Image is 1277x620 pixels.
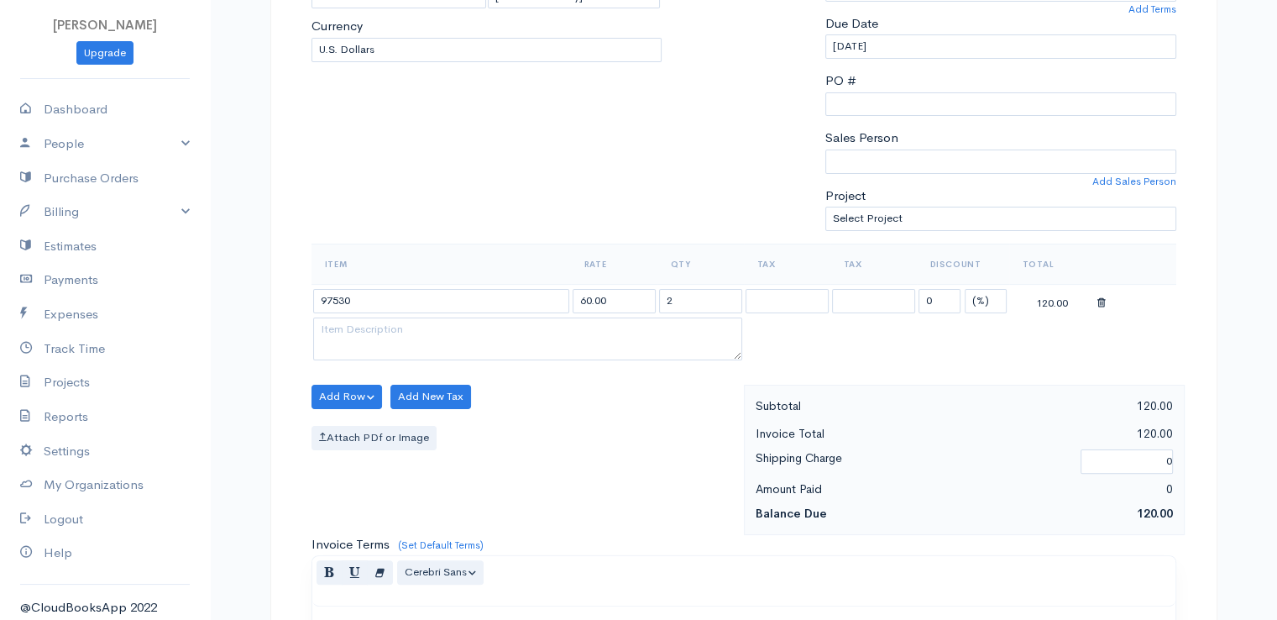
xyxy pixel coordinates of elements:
th: Total [1009,244,1096,284]
span: [PERSON_NAME] [53,17,157,33]
label: Project [825,187,866,206]
label: Currency [311,17,363,36]
input: Item Name [313,289,569,313]
span: 120.00 [1137,506,1173,521]
input: dd-mm-yyyy [825,34,1176,59]
div: 120.00 [1011,291,1094,312]
span: Cerebri Sans [405,565,467,579]
th: Qty [657,244,744,284]
div: 0 [964,479,1181,500]
th: Discount [917,244,1009,284]
th: Tax [744,244,830,284]
th: Item [311,244,571,284]
button: Add Row [311,385,383,409]
a: Add Sales Person [1092,174,1176,189]
div: Invoice Total [747,423,965,444]
button: Add New Tax [390,385,471,409]
th: Rate [571,244,657,284]
strong: Balance Due [756,506,827,521]
div: @CloudBooksApp 2022 [20,598,190,617]
label: Due Date [825,14,878,34]
a: Upgrade [76,41,133,66]
div: 120.00 [964,423,1181,444]
label: PO # [825,71,856,91]
th: Tax [830,244,917,284]
button: Remove Font Style (CTRL+\) [367,560,393,585]
div: 120.00 [964,396,1181,417]
button: Font Family [397,560,484,585]
div: Subtotal [747,396,965,417]
div: Shipping Charge [747,448,1073,476]
label: Invoice Terms [311,535,390,554]
label: Attach PDf or Image [311,426,437,450]
a: Add Terms [1128,2,1176,17]
button: Bold (CTRL+B) [317,560,343,585]
div: Amount Paid [747,479,965,500]
button: Underline (CTRL+U) [342,560,368,585]
a: (Set Default Terms) [398,539,484,552]
label: Sales Person [825,129,898,148]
